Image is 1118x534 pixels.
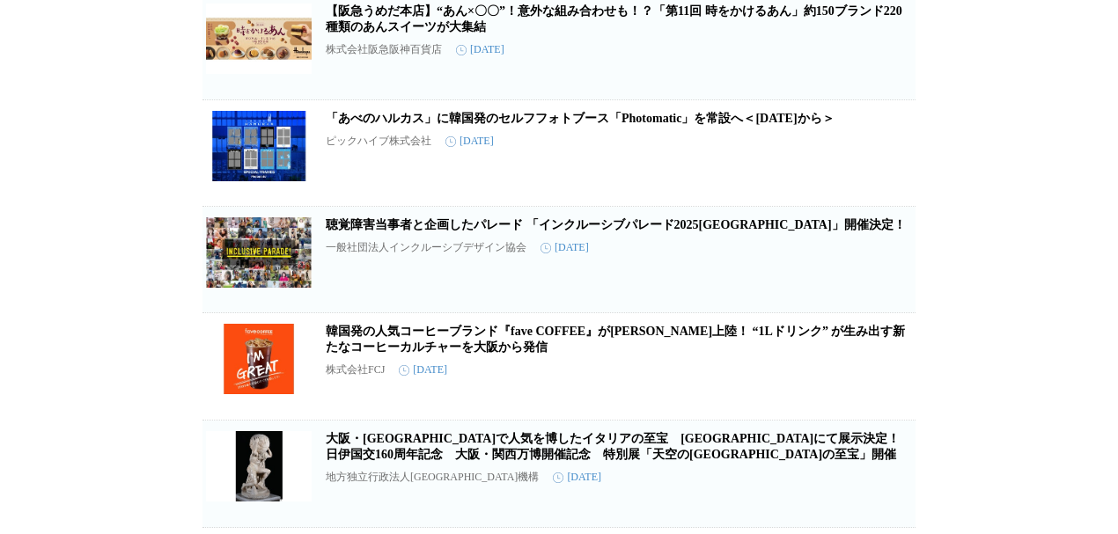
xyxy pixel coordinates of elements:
p: 株式会社阪急阪神百貨店 [326,42,442,57]
a: 韓国発の人気コーヒーブランド『fave COFFEE』が[PERSON_NAME]上陸！ “1Lドリンク” が生み出す新たなコーヒーカルチャーを大阪から発信 [326,325,905,354]
p: 地方独立行政法人[GEOGRAPHIC_DATA]機構 [326,470,539,485]
img: 韓国発の人気コーヒーブランド『fave COFFEE』が日本初上陸！ “1Lドリンク” が生み出す新たなコーヒーカルチャーを大阪から発信 [206,324,312,394]
a: 大阪・[GEOGRAPHIC_DATA]で人気を博したイタリアの至宝 [GEOGRAPHIC_DATA]にて展示決定！日伊国交160周年記念 大阪・関西万博開催記念 特別展「天空の[GEOGRA... [326,432,900,461]
a: 【阪急うめだ本店】“あん×〇〇”！意外な組み合わせも！？「第11回 時をかけるあん」約150ブランド220種類のあんスイーツが大集結 [326,4,902,33]
img: 大阪・関西万博で人気を博したイタリアの至宝 大阪市立美術館にて展示決定！日伊国交160周年記念 大阪・関西万博開催記念 特別展「天空のアトラス イタリア館の至宝」開催 [206,431,312,501]
time: [DATE] [541,241,589,254]
img: 【阪急うめだ本店】“あん×〇〇”！意外な組み合わせも！？「第11回 時をかけるあん」約150ブランド220種類のあんスイーツが大集結 [206,4,312,74]
img: 聴覚障害当事者と企画したパレード 「インクルーシブパレード2025OSAKA」開催決定！ [206,217,312,288]
p: ピックハイブ株式会社 [326,134,431,149]
time: [DATE] [553,471,601,484]
a: 「あべのハルカス」に韓国発のセルフフォトブース「Photomatic」を常設へ＜[DATE]から＞ [326,112,835,125]
img: 「あべのハルカス」に韓国発のセルフフォトブース「Photomatic」を常設へ＜2025年10月15日(水)から＞ [206,111,312,181]
a: 聴覚障害当事者と企画したパレード 「インクルーシブパレード2025[GEOGRAPHIC_DATA]」開催決定！ [326,218,906,231]
p: 株式会社FCJ [326,362,385,377]
time: [DATE] [445,135,494,148]
p: 一般社団法人インクルーシブデザイン協会 [326,240,526,255]
time: [DATE] [399,363,447,377]
time: [DATE] [456,43,504,56]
